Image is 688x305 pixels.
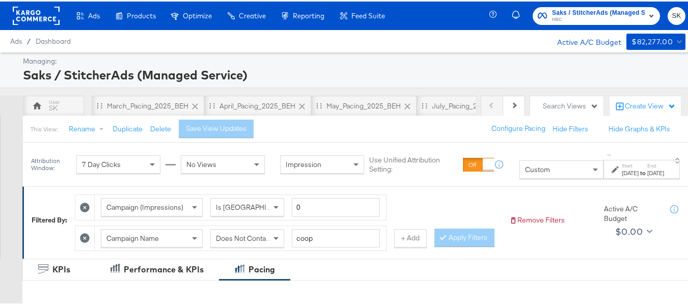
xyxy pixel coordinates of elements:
[432,100,507,109] div: July_Pacing_2025_BEH
[484,118,553,136] button: Configure Pacing
[36,36,71,44] a: Dashboard
[647,161,664,168] label: End:
[82,158,121,168] span: 7 Day Clicks
[52,262,70,274] div: KPIs
[543,100,598,109] div: Search Views
[209,101,215,107] div: Drag to reorder tab
[369,154,459,173] label: Use Unified Attribution Setting:
[22,36,36,44] span: /
[106,232,159,241] span: Campaign Name
[127,10,156,18] span: Products
[533,6,660,23] button: Saks / StitcherAds (Managed Service)HBC
[239,10,266,18] span: Creative
[124,262,204,274] div: Performance & KPIs
[316,101,322,107] div: Drag to reorder tab
[626,32,685,48] button: $82,277.00
[622,161,639,168] label: Start:
[604,203,660,221] div: Active A/C Budget
[186,158,216,168] span: No Views
[31,124,58,132] div: This View:
[639,168,647,175] strong: to
[23,65,683,82] div: Saks / StitcherAds (Managed Service)
[113,123,143,132] button: Duplicate
[183,10,212,18] span: Optimize
[150,123,171,132] button: Delete
[394,228,427,246] button: + Add
[32,214,67,224] div: Filtered By:
[107,100,188,109] div: March_Pacing_2025_BEH
[625,100,676,110] div: Create View
[10,36,22,44] span: Ads
[31,156,71,170] div: Attribution Window:
[97,101,102,107] div: Drag to reorder tab
[286,158,321,168] span: Impression
[611,222,654,238] button: $0.00
[292,197,380,215] input: Enter a number
[609,123,670,132] button: Hide Graphs & KPIs
[326,100,401,109] div: May_Pacing_2025_BEH
[553,123,588,132] button: Hide Filters
[546,32,621,47] div: Active A/C Budget
[552,14,645,22] span: HBC
[88,10,100,18] span: Ads
[219,100,295,109] div: April_Pacing_2025_BEH
[292,228,380,246] input: Enter a search term
[509,214,565,224] button: Remove Filters
[351,10,385,18] span: Feed Suite
[62,119,115,137] button: Rename
[106,201,183,210] span: Campaign (Impressions)
[525,163,550,173] span: Custom
[216,232,271,241] span: Does Not Contain
[672,9,681,20] span: SK
[615,223,643,238] div: $0.00
[604,152,614,155] span: ↑
[49,102,58,112] div: SK
[668,6,685,23] button: SK
[293,10,324,18] span: Reporting
[216,201,294,210] span: Is [GEOGRAPHIC_DATA]
[622,168,639,176] div: [DATE]
[422,101,427,107] div: Drag to reorder tab
[631,34,673,47] div: $82,277.00
[552,6,645,17] span: Saks / StitcherAds (Managed Service)
[23,55,683,65] div: Managing:
[249,262,275,274] div: Pacing
[647,168,664,176] div: [DATE]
